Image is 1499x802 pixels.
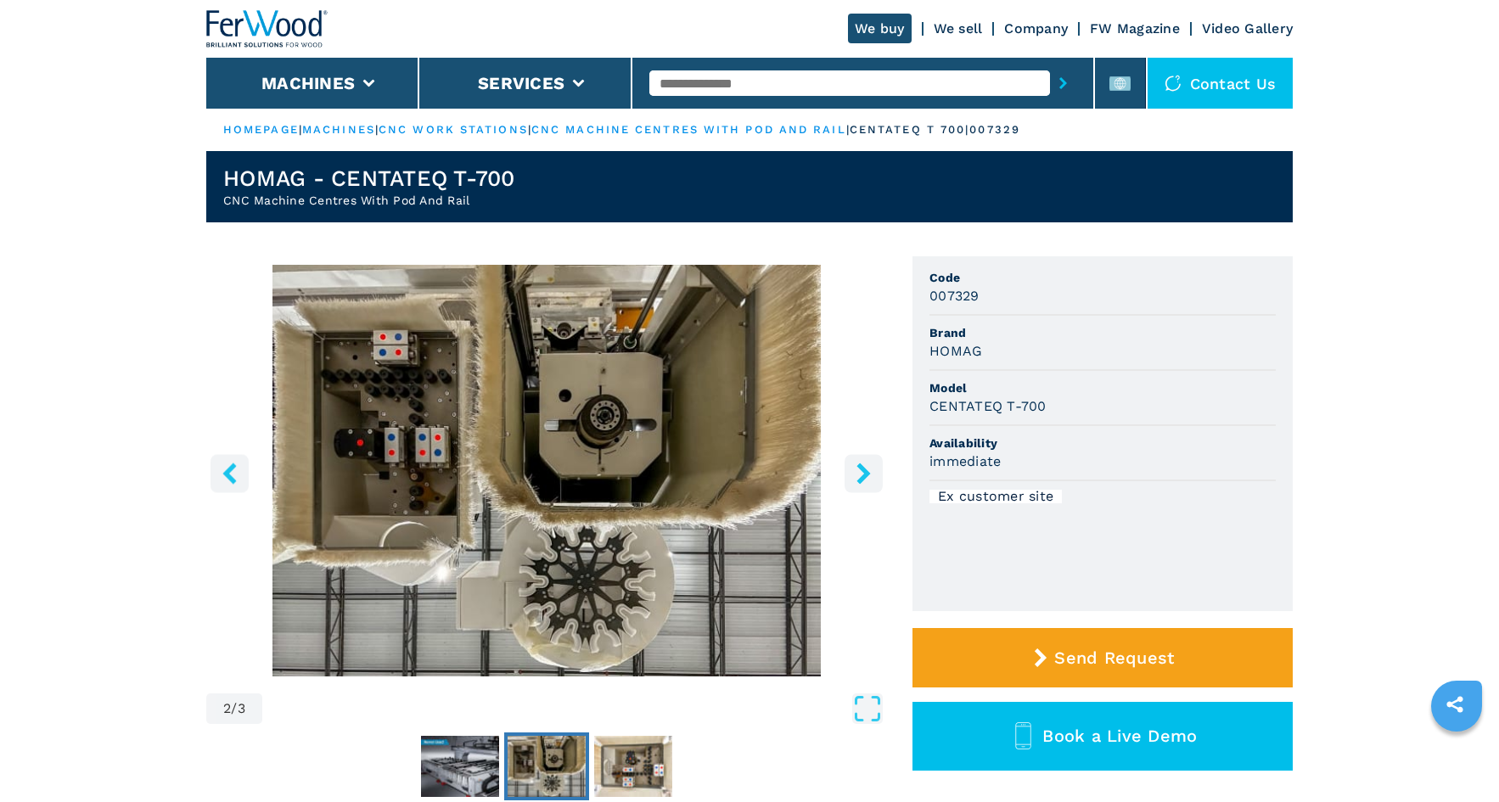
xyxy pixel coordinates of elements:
[302,123,375,136] a: machines
[1165,75,1182,92] img: Contact us
[594,736,672,797] img: 10f1c9f45b89e0ba9de0ec94874fb202
[528,123,531,136] span: |
[267,693,883,724] button: Open Fullscreen
[929,490,1062,503] div: Ex customer site
[375,123,379,136] span: |
[379,123,528,136] a: cnc work stations
[238,702,245,715] span: 3
[912,702,1293,771] button: Book a Live Demo
[1427,726,1486,789] iframe: Chat
[1050,64,1076,103] button: submit-button
[211,454,249,492] button: left-button
[1148,58,1294,109] div: Contact us
[223,165,515,192] h1: HOMAG - CENTATEQ T-700
[531,123,846,136] a: cnc machine centres with pod and rail
[934,20,983,36] a: We sell
[929,324,1276,341] span: Brand
[206,265,887,676] div: Go to Slide 2
[223,702,231,715] span: 2
[929,286,980,306] h3: 007329
[261,73,355,93] button: Machines
[1042,726,1197,746] span: Book a Live Demo
[848,14,912,43] a: We buy
[508,736,586,797] img: 6781de618f4ea2a9124c1d9a9049703c
[206,732,887,800] nav: Thumbnail Navigation
[478,73,564,93] button: Services
[206,265,887,676] img: CNC Machine Centres With Pod And Rail HOMAG CENTATEQ T-700
[223,123,299,136] a: HOMEPAGE
[1090,20,1180,36] a: FW Magazine
[591,732,676,800] button: Go to Slide 3
[845,454,883,492] button: right-button
[1434,683,1476,726] a: sharethis
[1202,20,1293,36] a: Video Gallery
[421,736,499,797] img: 37ced464391e4e9fb269dfaf2d1b2578
[929,379,1276,396] span: Model
[929,341,982,361] h3: HOMAG
[206,10,328,48] img: Ferwood
[912,628,1293,687] button: Send Request
[850,122,970,137] p: centateq t 700 |
[223,192,515,209] h2: CNC Machine Centres With Pod And Rail
[504,732,589,800] button: Go to Slide 2
[1004,20,1068,36] a: Company
[231,702,237,715] span: /
[418,732,502,800] button: Go to Slide 1
[969,122,1020,137] p: 007329
[299,123,302,136] span: |
[1054,648,1174,668] span: Send Request
[929,435,1276,451] span: Availability
[929,269,1276,286] span: Code
[846,123,850,136] span: |
[929,396,1047,416] h3: CENTATEQ T-700
[929,451,1001,471] h3: immediate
